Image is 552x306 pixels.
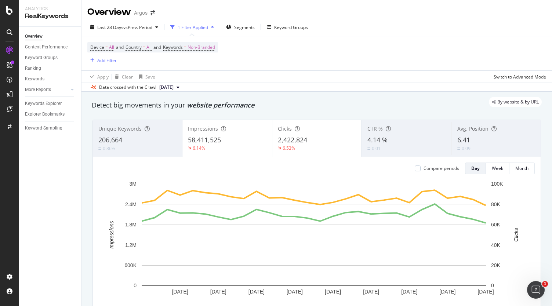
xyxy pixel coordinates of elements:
button: Last 28 DaysvsPrev. Period [87,21,161,33]
span: 4.14 % [367,135,388,144]
div: Week [492,165,503,171]
span: All [146,42,152,52]
span: = [143,44,145,50]
a: Ranking [25,65,76,72]
span: Segments [234,24,255,30]
text: 600K [124,262,137,268]
div: Content Performance [25,43,68,51]
span: 2,422,824 [278,135,307,144]
div: legacy label [489,97,542,107]
span: Unique Keywords [98,125,142,132]
div: 1 Filter Applied [178,24,208,30]
span: Country [126,44,142,50]
div: Keyword Groups [25,54,58,62]
button: Day [465,163,486,174]
button: Save [136,71,155,83]
div: Month [515,165,529,171]
span: = [105,44,108,50]
span: CTR % [367,125,383,132]
div: Day [471,165,480,171]
button: [DATE] [156,83,182,92]
a: Content Performance [25,43,76,51]
div: Keywords Explorer [25,100,62,108]
span: Last 28 Days [97,24,123,30]
span: 1 [542,281,548,287]
text: 0 [134,283,137,288]
span: vs Prev. Period [123,24,152,30]
div: More Reports [25,86,51,94]
text: [DATE] [439,289,455,295]
div: RealKeywords [25,12,75,21]
div: Analytics [25,6,75,12]
text: 20K [491,262,501,268]
text: [DATE] [401,289,417,295]
text: 2.4M [125,201,137,207]
span: Device [90,44,104,50]
text: Impressions [109,221,115,248]
div: Keyword Sampling [25,124,62,132]
text: 0 [491,283,494,288]
text: [DATE] [287,289,303,295]
text: Clicks [513,228,519,241]
div: Compare periods [424,165,459,171]
div: Clear [122,74,133,80]
div: 0.01 [372,145,381,152]
button: Segments [223,21,258,33]
button: Switch to Advanced Mode [491,71,546,83]
button: Add Filter [87,56,117,65]
a: Overview [25,33,76,40]
text: [DATE] [325,289,341,295]
span: Keywords [163,44,183,50]
button: Week [486,163,509,174]
text: [DATE] [477,289,494,295]
a: Keywords [25,75,76,83]
button: Month [509,163,535,174]
text: 60K [491,222,501,227]
span: and [116,44,124,50]
text: 100K [491,181,503,187]
button: Keyword Groups [264,21,311,33]
a: More Reports [25,86,69,94]
span: Impressions [188,125,218,132]
span: 2025 Sep. 3rd [159,84,174,91]
a: Explorer Bookmarks [25,110,76,118]
text: [DATE] [248,289,265,295]
span: All [109,42,114,52]
div: 0.86% [103,145,115,152]
div: Apply [97,74,109,80]
div: 0.09 [462,145,471,152]
div: Save [145,74,155,80]
button: Apply [87,71,109,83]
a: Keyword Sampling [25,124,76,132]
div: Keyword Groups [274,24,308,30]
div: 6.53% [283,145,295,151]
span: and [153,44,161,50]
span: Non-Branded [188,42,215,52]
div: Argos [134,9,148,17]
iframe: Intercom live chat [527,281,545,299]
span: 58,411,525 [188,135,221,144]
button: 1 Filter Applied [167,21,217,33]
div: Explorer Bookmarks [25,110,65,118]
text: 3M [130,181,137,187]
div: Add Filter [97,57,117,63]
a: Keywords Explorer [25,100,76,108]
div: Ranking [25,65,41,72]
button: Clear [112,71,133,83]
text: 80K [491,201,501,207]
span: Clicks [278,125,292,132]
span: 6.41 [457,135,470,144]
text: 1.2M [125,242,137,248]
div: Overview [25,33,43,40]
img: Equal [98,147,101,150]
span: = [184,44,186,50]
a: Keyword Groups [25,54,76,62]
text: [DATE] [172,289,188,295]
div: Keywords [25,75,44,83]
span: By website & by URL [497,100,539,104]
span: Avg. Position [457,125,489,132]
div: 6.14% [193,145,205,151]
div: arrow-right-arrow-left [150,10,155,15]
img: Equal [367,147,370,150]
img: Equal [457,147,460,150]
